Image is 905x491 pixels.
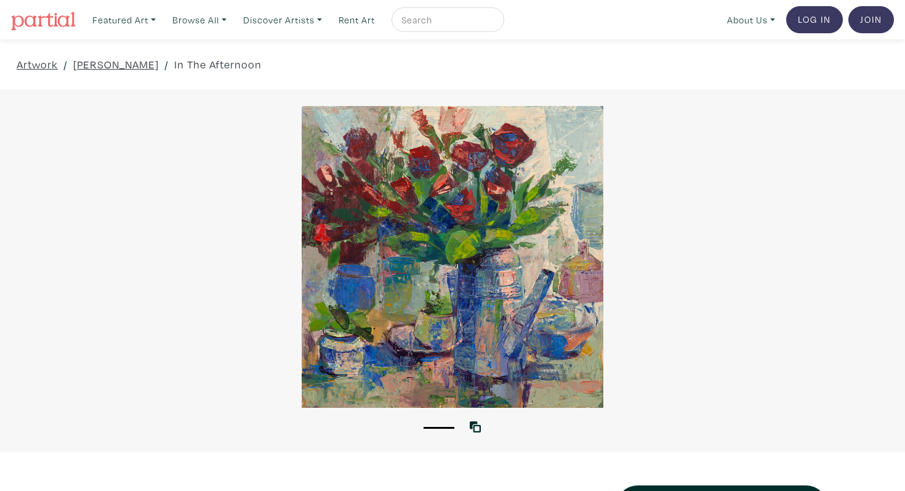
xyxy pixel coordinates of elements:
[87,7,161,33] a: Featured Art
[786,6,843,33] a: Log In
[167,7,232,33] a: Browse All
[73,56,159,73] a: [PERSON_NAME]
[164,56,169,73] span: /
[400,12,493,28] input: Search
[63,56,68,73] span: /
[174,56,262,73] a: In The Afternoon
[333,7,380,33] a: Rent Art
[722,7,781,33] a: About Us
[238,7,328,33] a: Discover Artists
[848,6,894,33] a: Join
[424,427,454,429] button: 1 of 1
[17,56,58,73] a: Artwork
